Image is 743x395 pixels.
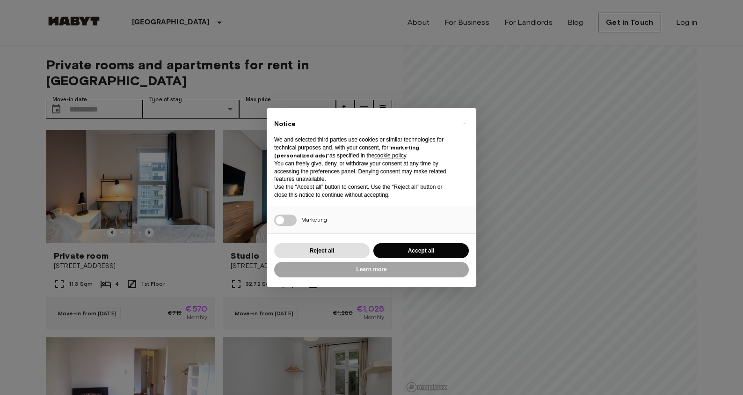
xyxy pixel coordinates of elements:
[274,243,370,259] button: Reject all
[373,243,469,259] button: Accept all
[274,144,419,159] strong: “marketing (personalized ads)”
[274,119,454,129] h2: Notice
[457,116,472,131] button: Close this notice
[274,262,469,277] button: Learn more
[463,118,466,129] span: ×
[274,160,454,183] p: You can freely give, deny, or withdraw your consent at any time by accessing the preferences pane...
[274,136,454,159] p: We and selected third parties use cookies or similar technologies for technical purposes and, wit...
[274,183,454,199] p: Use the “Accept all” button to consent. Use the “Reject all” button or close this notice to conti...
[374,152,406,159] a: cookie policy
[301,216,327,223] span: Marketing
